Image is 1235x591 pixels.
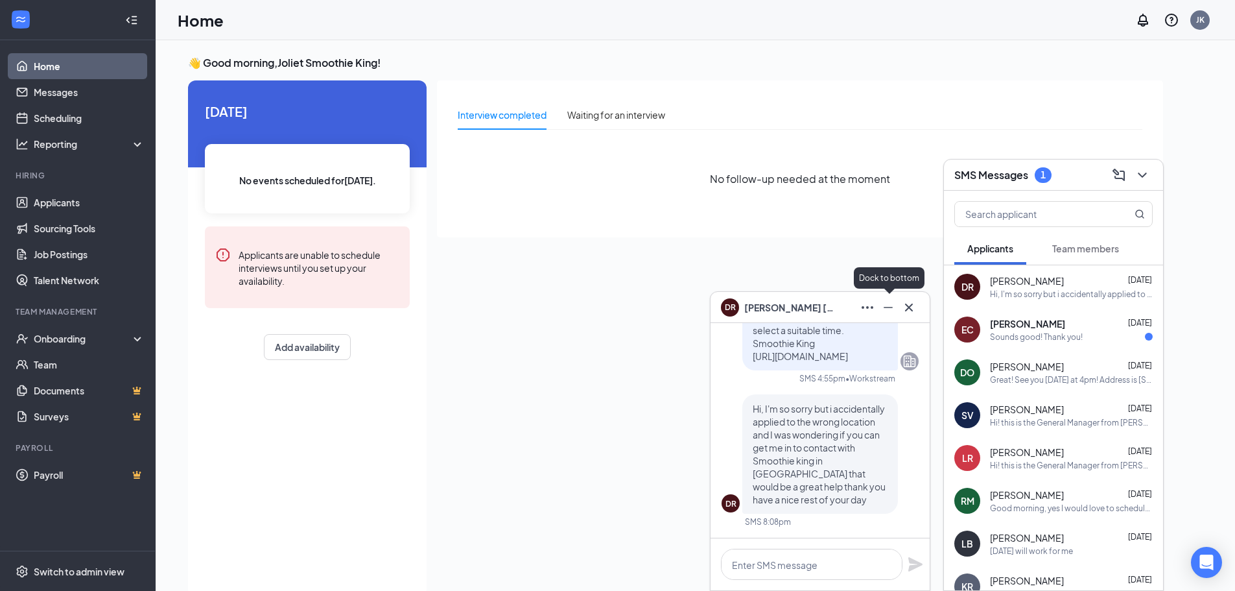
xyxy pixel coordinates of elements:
h3: 👋 Good morning, Joliet Smoothie King ! [188,56,1163,70]
div: 1 [1041,169,1046,180]
div: Open Intercom Messenger [1191,547,1222,578]
span: [PERSON_NAME] [990,488,1064,501]
svg: Analysis [16,138,29,151]
button: Add availability [264,334,351,360]
span: Hi, I'm so sorry but i accidentally applied to the wrong location and I was wondering if you can ... [753,403,886,505]
div: Applicants are unable to schedule interviews until you set up your availability. [239,247,399,287]
a: Home [34,53,145,79]
span: Applicants [967,243,1013,254]
span: [DATE] [205,101,410,121]
span: [DATE] [1128,489,1152,499]
svg: WorkstreamLogo [14,13,27,26]
span: [DATE] [1128,318,1152,328]
div: Interview completed [458,108,547,122]
svg: Company [902,354,917,369]
div: SMS 8:08pm [745,516,791,527]
svg: Error [215,247,231,263]
h1: Home [178,9,224,31]
svg: ComposeMessage [1111,167,1127,183]
div: RM [961,494,974,507]
div: [DATE] will work for me [990,546,1073,557]
svg: Cross [901,300,917,315]
span: [PERSON_NAME] [990,574,1064,587]
div: Waiting for an interview [567,108,665,122]
div: Dock to bottom [854,267,924,289]
button: Ellipses [857,297,878,318]
div: Payroll [16,442,142,453]
svg: Collapse [125,14,138,27]
div: Onboarding [34,332,134,345]
h3: SMS Messages [954,168,1028,182]
button: Minimize [878,297,899,318]
a: PayrollCrown [34,462,145,488]
a: Sourcing Tools [34,215,145,241]
span: [DATE] [1128,404,1152,413]
a: SurveysCrown [34,404,145,429]
div: Hiring [16,170,142,181]
svg: Ellipses [860,300,875,315]
div: DR [725,498,736,509]
div: SV [961,409,974,422]
div: Team Management [16,306,142,317]
input: Search applicant [955,202,1109,226]
div: EC [961,323,974,336]
span: [PERSON_NAME] [PERSON_NAME] [744,300,835,315]
div: LB [961,537,973,550]
div: LR [962,452,973,464]
span: [PERSON_NAME] [990,274,1064,287]
button: ChevronDown [1132,165,1153,186]
span: No events scheduled for [DATE] . [239,173,376,187]
div: Hi, I'm so sorry but i accidentally applied to the wrong location and I was wondering if you can ... [990,289,1153,300]
a: Talent Network [34,267,145,293]
svg: Settings [16,565,29,578]
a: Messages [34,79,145,105]
div: DR [961,280,974,293]
a: Team [34,352,145,378]
div: DO [960,366,974,379]
span: [DATE] [1128,575,1152,585]
div: Hi! this is the General Manager from [PERSON_NAME]. I see you put an application in for our Jolie... [990,417,1153,428]
a: Job Postings [34,241,145,267]
span: [DATE] [1128,532,1152,542]
span: [PERSON_NAME] [990,531,1064,544]
button: ComposeMessage [1109,165,1129,186]
span: No follow-up needed at the moment [710,171,890,187]
span: [DATE] [1128,446,1152,456]
span: Team members [1052,243,1119,254]
div: SMS 4:55pm [799,373,845,384]
a: Scheduling [34,105,145,131]
div: Hi! this is the General Manager from [PERSON_NAME]. I see you put an application in for our Jolie... [990,460,1153,471]
span: [PERSON_NAME] [990,446,1064,459]
svg: Minimize [880,300,896,315]
svg: UserCheck [16,332,29,345]
svg: Notifications [1135,12,1151,28]
div: Good morning, yes I would love to schedule an interview. I'm free any day out of the week after 3... [990,503,1153,514]
span: [PERSON_NAME] [990,317,1065,330]
div: Sounds good! Thank you! [990,332,1083,343]
span: [PERSON_NAME] [990,403,1064,416]
span: [PERSON_NAME] [990,360,1064,373]
span: [DATE] [1128,361,1152,370]
button: Cross [899,297,919,318]
svg: Plane [908,557,923,572]
svg: ChevronDown [1135,167,1150,183]
span: • Workstream [845,373,895,384]
a: DocumentsCrown [34,378,145,404]
div: JK [1196,14,1205,25]
div: Great! See you [DATE] at 4pm! Address is [STREET_ADDRESS]! [990,374,1153,385]
span: [DATE] [1128,275,1152,285]
div: Switch to admin view [34,565,124,578]
a: Applicants [34,189,145,215]
div: Reporting [34,138,145,151]
svg: QuestionInfo [1164,12,1179,28]
svg: MagnifyingGlass [1135,209,1145,219]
